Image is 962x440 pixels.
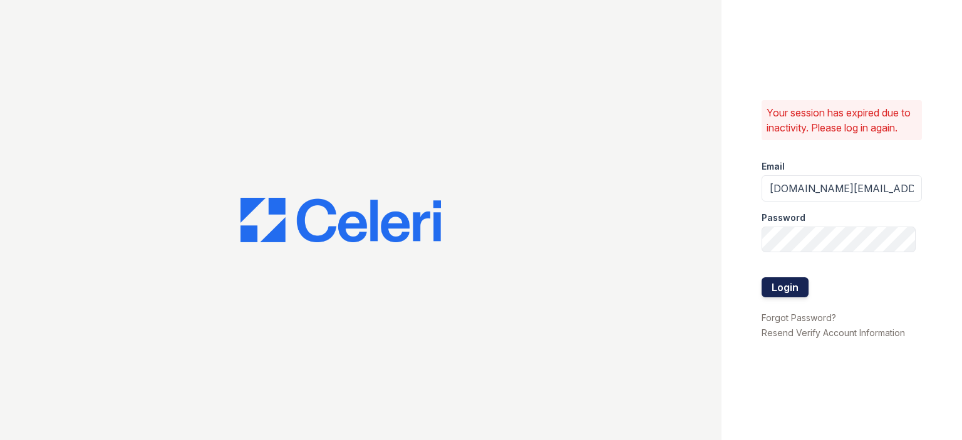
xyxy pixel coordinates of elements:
button: Login [762,277,809,297]
a: Forgot Password? [762,312,836,323]
img: CE_Logo_Blue-a8612792a0a2168367f1c8372b55b34899dd931a85d93a1a3d3e32e68fde9ad4.png [240,198,441,243]
label: Email [762,160,785,173]
label: Password [762,212,805,224]
a: Resend Verify Account Information [762,327,905,338]
p: Your session has expired due to inactivity. Please log in again. [767,105,917,135]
